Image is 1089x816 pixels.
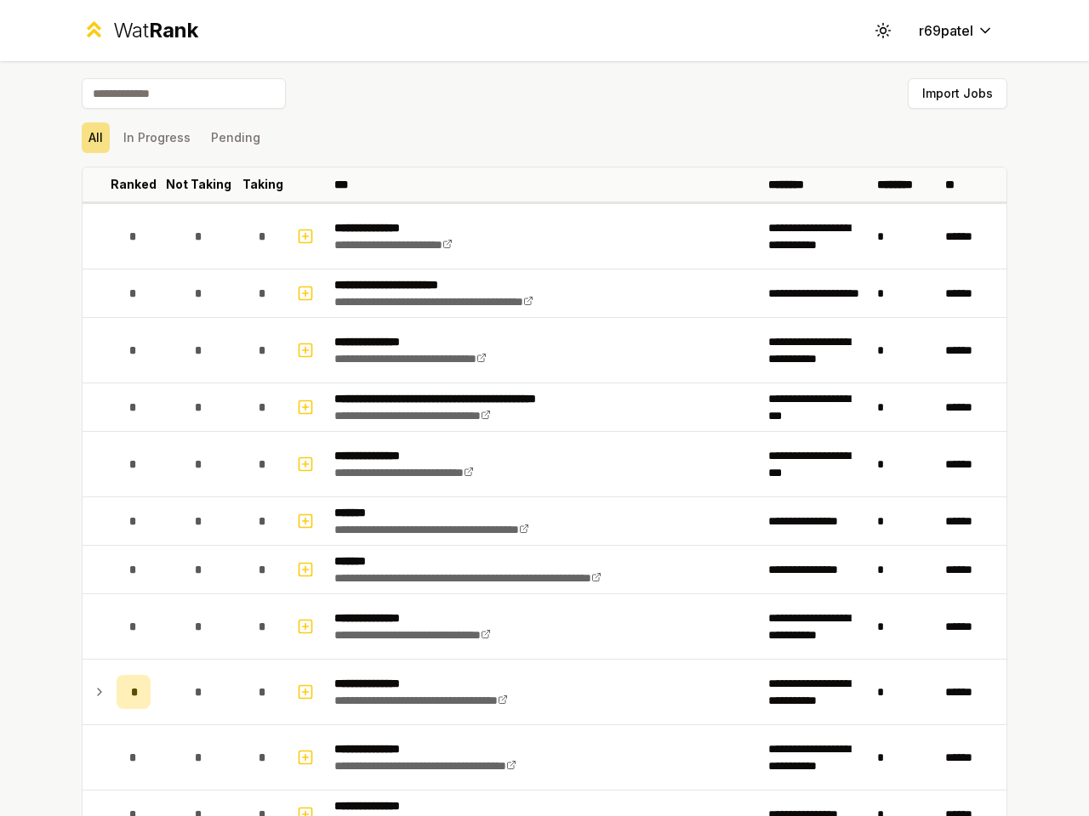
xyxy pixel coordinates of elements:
p: Ranked [111,176,157,193]
p: Not Taking [166,176,231,193]
span: r69patel [919,20,973,41]
button: All [82,122,110,153]
button: In Progress [117,122,197,153]
button: Pending [204,122,267,153]
button: Import Jobs [908,78,1007,109]
div: Wat [113,17,198,44]
span: Rank [149,18,198,42]
p: Taking [242,176,283,193]
a: WatRank [82,17,198,44]
button: r69patel [905,15,1007,46]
